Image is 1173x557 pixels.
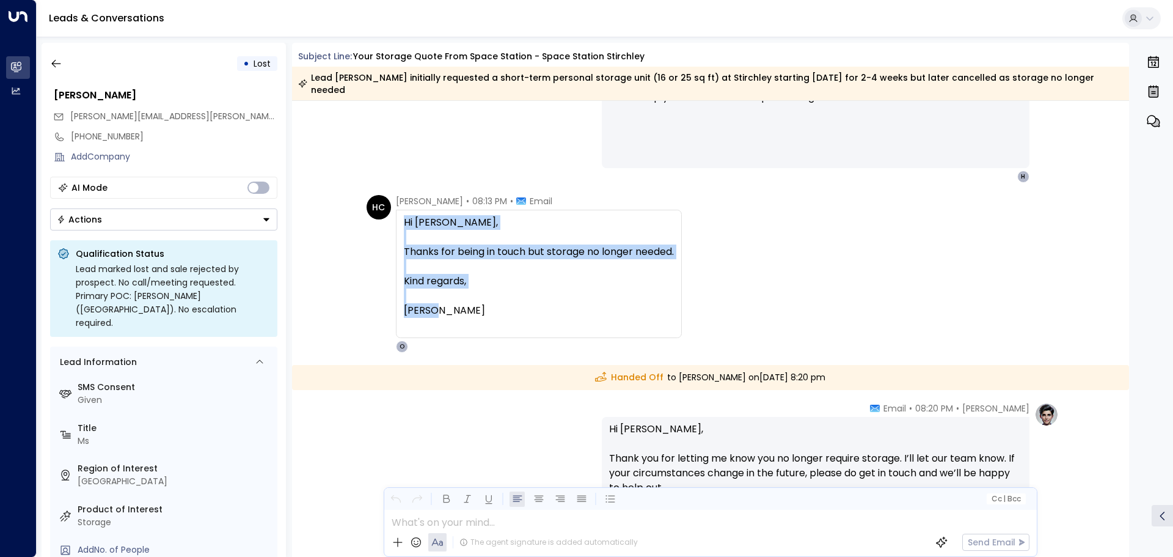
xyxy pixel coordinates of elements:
[298,50,352,62] span: Subject Line:
[609,422,1022,510] p: Hi [PERSON_NAME], Thank you for letting me know you no longer require storage. I’ll let our team ...
[71,182,108,194] div: AI Mode
[56,356,137,369] div: Lead Information
[78,475,272,488] div: [GEOGRAPHIC_DATA]
[404,215,674,318] div: Hi [PERSON_NAME],
[353,50,645,63] div: Your storage quote from Space Station - Space Station Stirchley
[1003,495,1006,503] span: |
[78,503,272,516] label: Product of Interest
[292,365,1130,390] div: to [PERSON_NAME] on [DATE] 8:20 pm
[76,262,270,330] div: Lead marked lost and sale rejected by prospect. No call/meeting requested. Primary POC: [PERSON_N...
[57,214,102,225] div: Actions
[909,402,912,415] span: •
[396,195,463,207] span: [PERSON_NAME]
[472,195,507,207] span: 08:13 PM
[298,72,1122,96] div: Lead [PERSON_NAME] initially requested a short-term personal storage unit (16 or 25 sq ft) at Sti...
[530,195,552,207] span: Email
[50,208,277,231] button: Actions
[71,150,277,163] div: AddCompany
[404,245,674,259] div: Thanks for being in touch but storage no longer needed.
[459,537,638,548] div: The agent signature is added automatically
[915,402,953,415] span: 08:20 PM
[254,57,271,70] span: Lost
[70,110,346,122] span: [PERSON_NAME][EMAIL_ADDRESS][PERSON_NAME][DOMAIN_NAME]
[78,544,272,556] div: AddNo. of People
[78,462,272,475] label: Region of Interest
[404,274,674,289] div: Kind regards,
[396,341,408,353] div: O
[76,248,270,260] p: Qualification Status
[70,110,277,123] span: helen.cotter@gmail.com
[78,381,272,394] label: SMS Consent
[1017,171,1029,183] div: H
[367,195,391,219] div: HC
[986,493,1025,505] button: Cc|Bcc
[466,195,469,207] span: •
[991,495,1020,503] span: Cc Bcc
[962,402,1029,415] span: [PERSON_NAME]
[956,402,959,415] span: •
[71,130,277,143] div: [PHONE_NUMBER]
[50,208,277,231] div: Button group with a nested menu
[243,53,249,75] div: •
[883,402,906,415] span: Email
[78,435,272,448] div: Ms
[510,195,513,207] span: •
[1034,402,1059,427] img: profile-logo.png
[54,88,277,103] div: [PERSON_NAME]
[388,492,403,507] button: Undo
[409,492,425,507] button: Redo
[78,394,272,407] div: Given
[49,11,164,25] a: Leads & Conversations
[78,516,272,529] div: Storage
[404,303,674,318] div: [PERSON_NAME]
[595,371,663,384] span: Handed Off
[78,422,272,435] label: Title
